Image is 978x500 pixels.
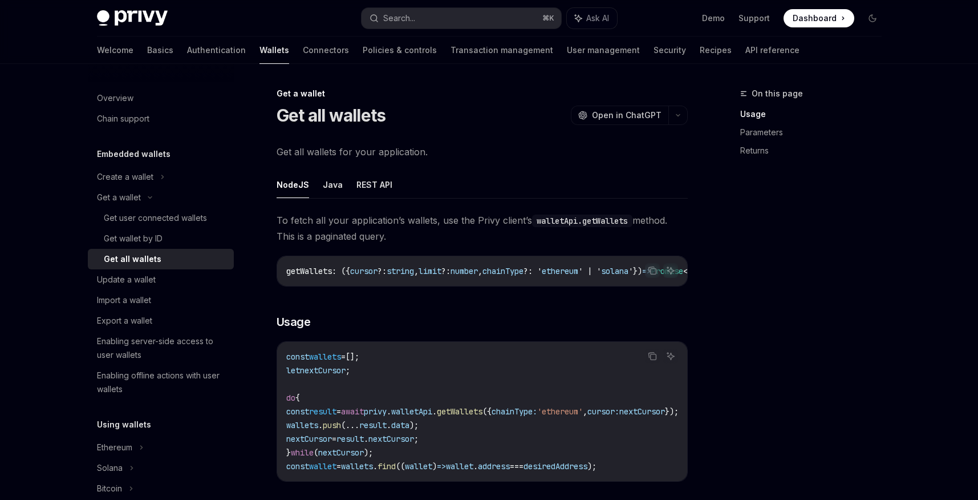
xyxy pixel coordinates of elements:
a: Security [654,37,686,64]
span: , [478,266,482,276]
span: . [387,420,391,430]
a: Get user connected wallets [88,208,234,228]
div: Ethereum [97,441,132,454]
span: (( [396,461,405,471]
a: API reference [745,37,800,64]
a: Authentication [187,37,246,64]
span: => [642,266,651,276]
span: address [478,461,510,471]
a: Welcome [97,37,133,64]
span: < [683,266,688,276]
span: = [336,406,341,417]
h1: Get all wallets [277,105,386,126]
a: Usage [740,105,891,123]
span: walletApi [391,406,432,417]
span: privy [364,406,387,417]
span: : ({ [332,266,350,276]
h5: Using wallets [97,418,151,432]
span: ; [414,434,419,444]
span: ); [409,420,419,430]
span: => [437,461,446,471]
div: Enabling offline actions with user wallets [97,369,227,396]
span: . [373,461,378,471]
span: string [387,266,414,276]
a: Demo [702,13,725,24]
a: Enabling offline actions with user wallets [88,365,234,400]
div: Import a wallet [97,293,151,307]
span: ); [587,461,596,471]
span: ?: ' [524,266,542,276]
div: Update a wallet [97,273,156,287]
span: wallet [446,461,473,471]
span: } [286,447,291,458]
span: number [451,266,478,276]
span: getWallets [286,266,332,276]
span: ?: [441,266,451,276]
span: nextCursor [300,365,346,376]
span: ); [364,447,373,458]
a: Update a wallet [88,269,234,290]
button: Copy the contents from the code block [645,263,660,278]
div: Bitcoin [97,482,122,495]
span: , [414,266,419,276]
button: Ask AI [663,349,678,364]
span: ( [314,447,318,458]
button: Open in ChatGPT [571,106,668,125]
span: Open in ChatGPT [592,110,662,121]
span: ) [432,461,437,471]
button: Copy the contents from the code block [645,349,660,364]
span: nextCursor [368,434,414,444]
a: Enabling server-side access to user wallets [88,331,234,365]
span: result [309,406,336,417]
span: ... [346,420,359,430]
span: wallets [286,420,318,430]
button: NodeJS [277,171,309,198]
span: nextCursor [619,406,665,417]
a: Get wallet by ID [88,228,234,249]
span: To fetch all your application’s wallets, use the Privy client’s method. This is a paginated query. [277,212,688,244]
span: []; [346,352,359,362]
a: Chain support [88,108,234,129]
a: Import a wallet [88,290,234,311]
span: ?: [378,266,387,276]
button: Toggle dark mode [863,9,882,27]
span: = [341,352,346,362]
span: nextCursor [286,434,332,444]
div: Export a wallet [97,314,152,328]
div: Create a wallet [97,170,153,184]
span: chainType: [492,406,537,417]
span: }); [665,406,679,417]
span: = [336,461,341,471]
span: while [291,447,314,458]
span: result [359,420,387,430]
span: data [391,420,409,430]
div: Get wallet by ID [104,232,163,245]
span: result [336,434,364,444]
span: solana [601,266,628,276]
span: Usage [277,314,311,330]
a: Returns [740,142,891,160]
span: cursor: [587,406,619,417]
span: '}) [628,266,642,276]
button: REST API [356,171,392,198]
span: = [332,434,336,444]
a: User management [567,37,640,64]
h5: Embedded wallets [97,147,171,161]
a: Basics [147,37,173,64]
span: do [286,393,295,403]
a: Transaction management [451,37,553,64]
span: const [286,352,309,362]
a: Get all wallets [88,249,234,269]
span: ' | ' [578,266,601,276]
span: . [364,434,368,444]
span: let [286,365,300,376]
span: await [341,406,364,417]
a: Parameters [740,123,891,142]
span: nextCursor [318,447,364,458]
div: Get a wallet [97,191,141,204]
span: ; [346,365,350,376]
a: Wallets [259,37,289,64]
span: wallets [341,461,373,471]
span: ethereum [542,266,578,276]
span: const [286,461,309,471]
